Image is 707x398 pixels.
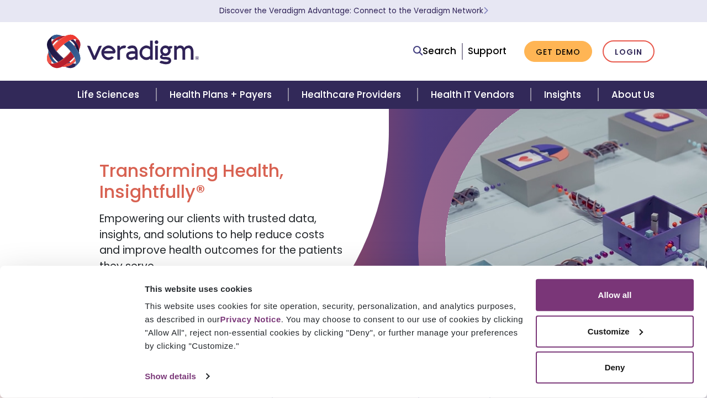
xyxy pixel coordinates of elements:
a: Healthcare Providers [288,81,418,109]
a: Health IT Vendors [418,81,531,109]
button: Allow all [536,279,694,311]
div: This website uses cookies for site operation, security, personalization, and analytics purposes, ... [145,300,523,353]
a: Get Demo [524,41,592,62]
a: Privacy Notice [220,315,281,324]
div: This website uses cookies [145,282,523,295]
a: Discover the Veradigm Advantage: Connect to the Veradigm NetworkLearn More [219,6,488,16]
a: Health Plans + Payers [156,81,288,109]
img: Veradigm logo [47,33,199,70]
a: Search [413,44,456,59]
a: Life Sciences [64,81,156,109]
a: Show details [145,368,209,385]
button: Customize [536,315,694,347]
span: Empowering our clients with trusted data, insights, and solutions to help reduce costs and improv... [99,211,342,274]
a: Insights [531,81,598,109]
h1: Transforming Health, Insightfully® [99,160,345,203]
button: Deny [536,352,694,384]
span: Learn More [483,6,488,16]
a: Login [603,40,655,63]
a: About Us [598,81,668,109]
a: Support [468,44,506,57]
